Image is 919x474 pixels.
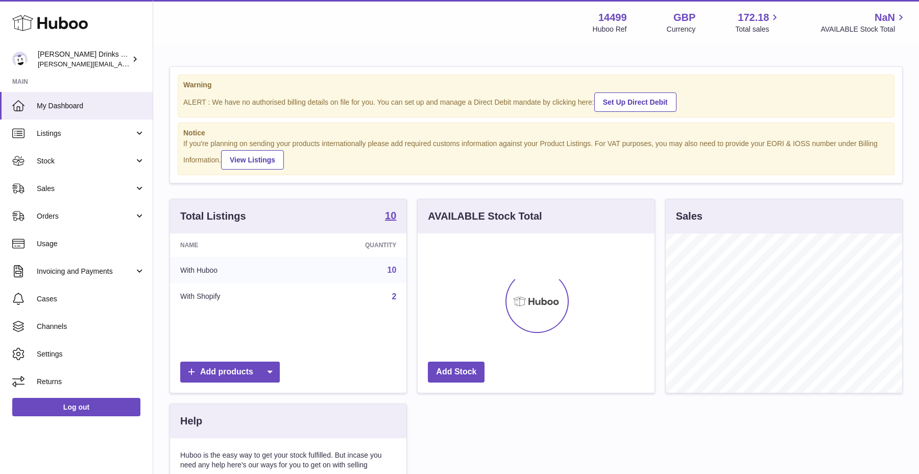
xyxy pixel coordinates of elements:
span: AVAILABLE Stock Total [820,25,907,34]
th: Quantity [298,233,407,257]
span: 172.18 [738,11,769,25]
div: [PERSON_NAME] Drinks LTD (t/a Zooz) [38,50,130,69]
a: 10 [388,266,397,274]
a: 2 [392,292,396,301]
a: Add Stock [428,362,485,383]
span: NaN [875,11,895,25]
h3: Total Listings [180,209,246,223]
h3: AVAILABLE Stock Total [428,209,542,223]
strong: Notice [183,128,889,138]
strong: Warning [183,80,889,90]
strong: 14499 [598,11,627,25]
td: With Huboo [170,257,298,283]
span: Sales [37,184,134,194]
span: Orders [37,211,134,221]
span: Total sales [735,25,781,34]
img: daniel@zoosdrinks.com [12,52,28,67]
span: Invoicing and Payments [37,267,134,276]
span: Settings [37,349,145,359]
div: If you're planning on sending your products internationally please add required customs informati... [183,139,889,170]
a: 172.18 Total sales [735,11,781,34]
span: Cases [37,294,145,304]
a: Add products [180,362,280,383]
span: Returns [37,377,145,387]
a: Log out [12,398,140,416]
a: 10 [385,210,396,223]
span: My Dashboard [37,101,145,111]
h3: Sales [676,209,703,223]
a: NaN AVAILABLE Stock Total [820,11,907,34]
div: ALERT : We have no authorised billing details on file for you. You can set up and manage a Direct... [183,91,889,112]
td: With Shopify [170,283,298,310]
a: View Listings [221,150,284,170]
span: Usage [37,239,145,249]
div: Huboo Ref [593,25,627,34]
h3: Help [180,414,202,428]
th: Name [170,233,298,257]
span: [PERSON_NAME][EMAIL_ADDRESS][DOMAIN_NAME] [38,60,205,68]
strong: 10 [385,210,396,221]
a: Set Up Direct Debit [594,92,676,112]
strong: GBP [673,11,695,25]
p: Huboo is the easy way to get your stock fulfilled. But incase you need any help here's our ways f... [180,451,396,470]
span: Stock [37,156,134,166]
span: Channels [37,322,145,331]
span: Listings [37,129,134,138]
div: Currency [667,25,696,34]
